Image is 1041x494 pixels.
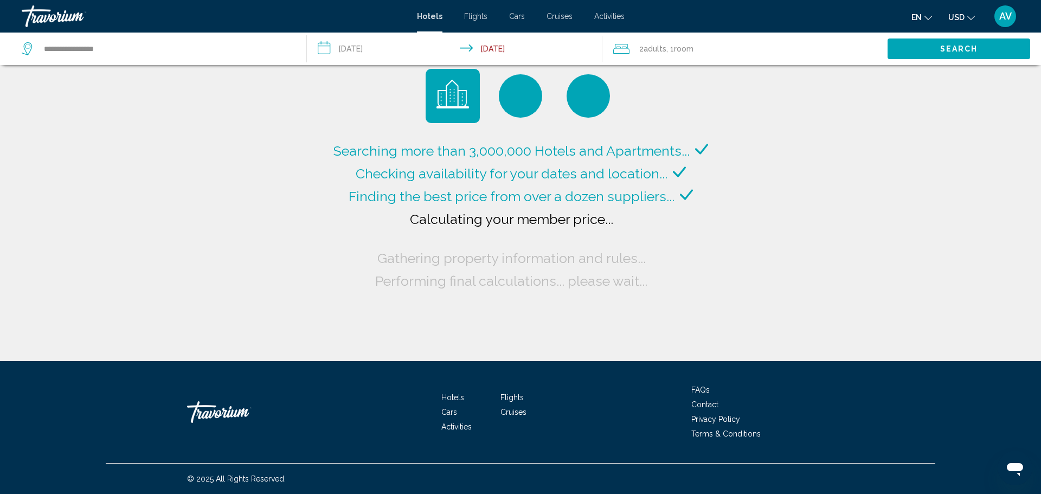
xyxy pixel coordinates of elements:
span: Checking availability for your dates and location... [356,165,667,182]
span: Search [940,45,978,54]
span: Performing final calculations... please wait... [375,273,647,289]
a: Privacy Policy [691,415,740,424]
span: Finding the best price from over a dozen suppliers... [349,188,674,204]
span: © 2025 All Rights Reserved. [187,474,286,483]
a: Travorium [22,5,406,27]
a: Cars [441,408,457,416]
a: Cruises [547,12,573,21]
a: Flights [464,12,487,21]
button: Travelers: 2 adults, 0 children [602,33,888,65]
span: Searching more than 3,000,000 Hotels and Apartments... [333,143,690,159]
a: FAQs [691,386,710,394]
a: Flights [500,393,524,402]
span: Calculating your member price... [410,211,613,227]
a: Cars [509,12,525,21]
button: Change language [911,9,932,25]
a: Travorium [187,396,295,428]
span: , 1 [666,41,693,56]
button: Search [888,39,1030,59]
a: Hotels [441,393,464,402]
span: en [911,13,922,22]
iframe: Bouton de lancement de la fenêtre de messagerie [998,451,1032,485]
button: Check-in date: Sep 20, 2025 Check-out date: Sep 23, 2025 [307,33,603,65]
span: Adults [644,44,666,53]
button: User Menu [991,5,1019,28]
button: Change currency [948,9,975,25]
a: Activities [441,422,472,431]
span: USD [948,13,965,22]
a: Terms & Conditions [691,429,761,438]
a: Cruises [500,408,526,416]
a: Hotels [417,12,442,21]
a: Activities [594,12,625,21]
span: Gathering property information and rules... [377,250,646,266]
a: Contact [691,400,718,409]
span: 2 [639,41,666,56]
span: Room [674,44,693,53]
span: AV [999,11,1012,22]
